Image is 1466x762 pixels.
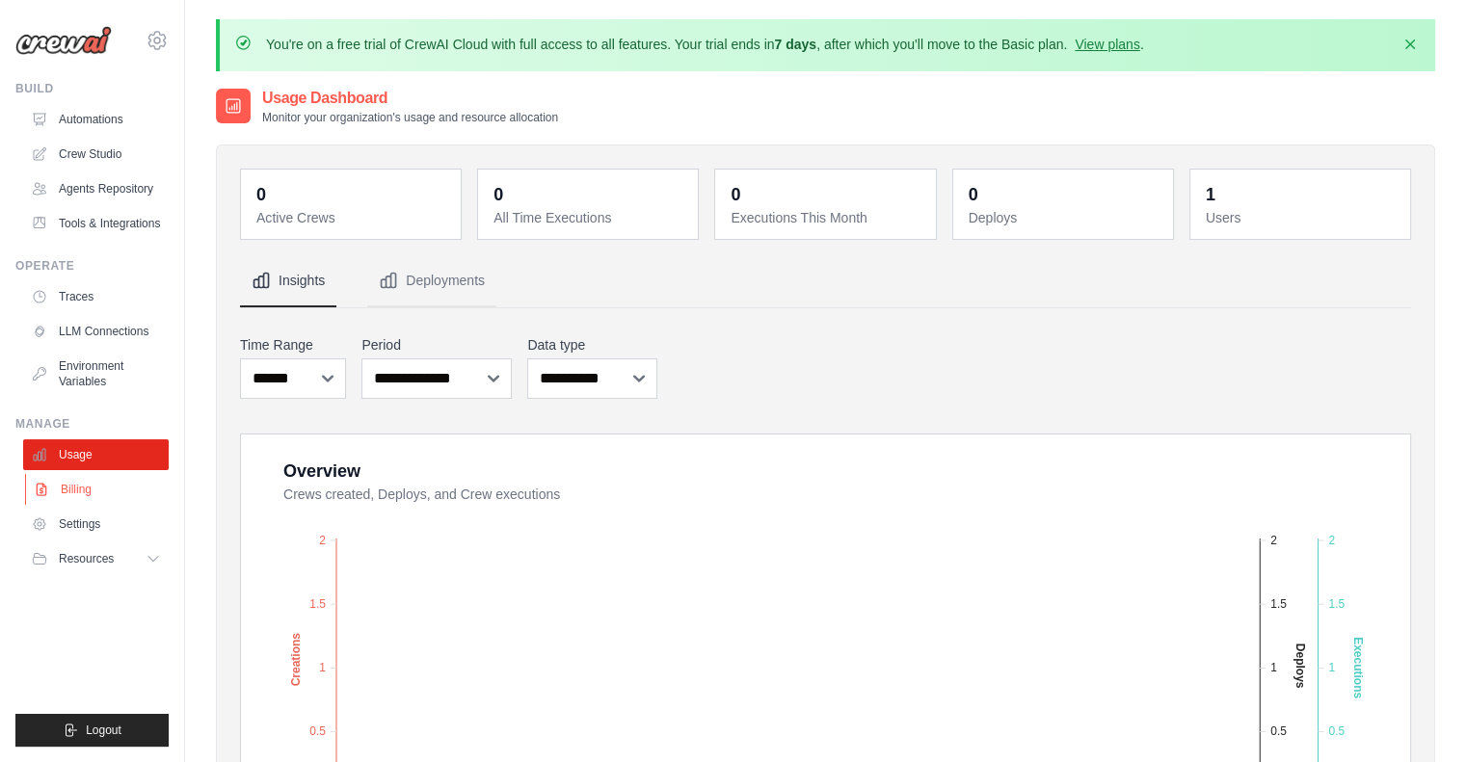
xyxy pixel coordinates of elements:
[1075,37,1139,52] a: View plans
[23,439,169,470] a: Usage
[23,351,169,397] a: Environment Variables
[23,173,169,204] a: Agents Repository
[1270,724,1287,738] tspan: 0.5
[23,543,169,574] button: Resources
[1328,724,1345,738] tspan: 0.5
[1270,533,1277,546] tspan: 2
[1351,637,1365,698] text: Executions
[240,255,1411,307] nav: Tabs
[15,416,169,432] div: Manage
[23,139,169,170] a: Crew Studio
[731,181,740,208] div: 0
[361,335,512,355] label: Period
[15,258,169,274] div: Operate
[289,632,303,686] text: Creations
[262,110,558,125] p: Monitor your organization's usage and resource allocation
[969,181,978,208] div: 0
[493,181,503,208] div: 0
[1328,661,1335,674] tspan: 1
[1270,596,1287,610] tspan: 1.5
[493,208,686,227] dt: All Time Executions
[15,81,169,96] div: Build
[283,458,360,485] div: Overview
[309,724,326,738] tspan: 0.5
[1206,208,1399,227] dt: Users
[23,208,169,239] a: Tools & Integrations
[23,316,169,347] a: LLM Connections
[969,208,1161,227] dt: Deploys
[15,26,112,55] img: Logo
[256,181,266,208] div: 0
[774,37,816,52] strong: 7 days
[23,281,169,312] a: Traces
[1270,661,1277,674] tspan: 1
[23,104,169,135] a: Automations
[240,335,346,355] label: Time Range
[367,255,496,307] button: Deployments
[283,485,1387,504] dt: Crews created, Deploys, and Crew executions
[319,661,326,674] tspan: 1
[266,35,1144,54] p: You're on a free trial of CrewAI Cloud with full access to all features. Your trial ends in , aft...
[240,255,336,307] button: Insights
[59,551,114,566] span: Resources
[731,208,923,227] dt: Executions This Month
[1328,596,1345,610] tspan: 1.5
[262,87,558,110] h2: Usage Dashboard
[23,509,169,539] a: Settings
[527,335,656,355] label: Data type
[15,714,169,747] button: Logout
[1206,181,1215,208] div: 1
[256,208,449,227] dt: Active Crews
[309,596,326,610] tspan: 1.5
[86,723,121,738] span: Logout
[1293,643,1307,688] text: Deploys
[25,474,171,505] a: Billing
[1328,533,1335,546] tspan: 2
[319,533,326,546] tspan: 2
